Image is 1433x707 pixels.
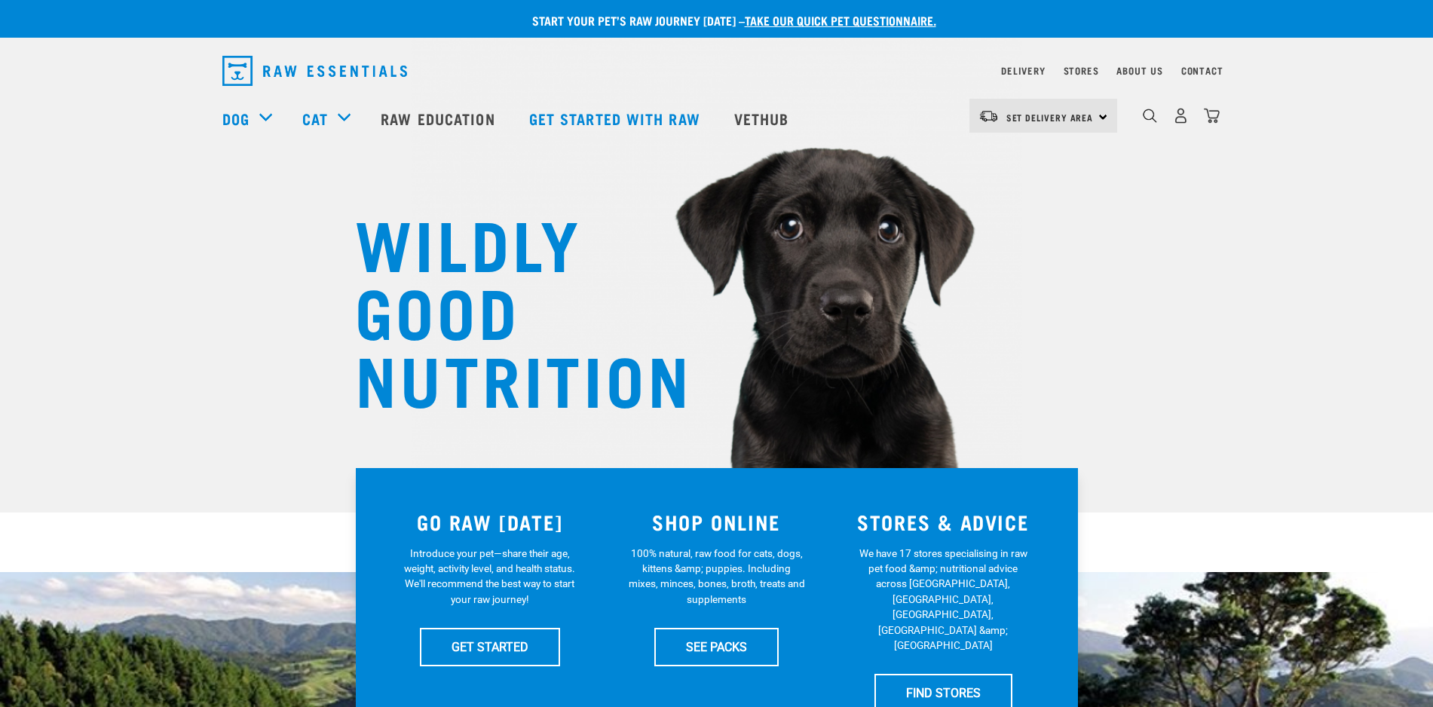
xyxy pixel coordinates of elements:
[654,628,779,666] a: SEE PACKS
[210,50,1223,92] nav: dropdown navigation
[839,510,1048,534] h3: STORES & ADVICE
[401,546,578,608] p: Introduce your pet—share their age, weight, activity level, and health status. We'll recommend th...
[514,88,719,148] a: Get started with Raw
[978,109,999,123] img: van-moving.png
[1064,68,1099,73] a: Stores
[1143,109,1157,123] img: home-icon-1@2x.png
[1173,108,1189,124] img: user.png
[420,628,560,666] a: GET STARTED
[1116,68,1162,73] a: About Us
[222,107,250,130] a: Dog
[719,88,808,148] a: Vethub
[222,56,407,86] img: Raw Essentials Logo
[355,207,657,411] h1: WILDLY GOOD NUTRITION
[386,510,595,534] h3: GO RAW [DATE]
[366,88,513,148] a: Raw Education
[1181,68,1223,73] a: Contact
[628,546,805,608] p: 100% natural, raw food for cats, dogs, kittens &amp; puppies. Including mixes, minces, bones, bro...
[1006,115,1094,120] span: Set Delivery Area
[302,107,328,130] a: Cat
[855,546,1032,653] p: We have 17 stores specialising in raw pet food &amp; nutritional advice across [GEOGRAPHIC_DATA],...
[1204,108,1220,124] img: home-icon@2x.png
[745,17,936,23] a: take our quick pet questionnaire.
[1001,68,1045,73] a: Delivery
[612,510,821,534] h3: SHOP ONLINE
